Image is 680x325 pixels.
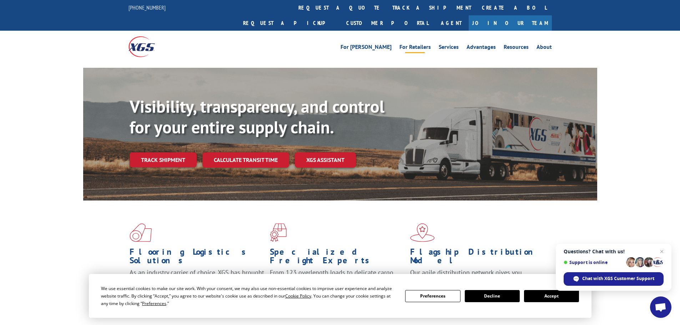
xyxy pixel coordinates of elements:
a: Agent [434,15,469,31]
h1: Flooring Logistics Solutions [130,248,265,268]
span: Questions? Chat with us! [564,249,664,254]
a: Calculate transit time [202,152,289,168]
span: Our agile distribution network gives you nationwide inventory management on demand. [410,268,542,285]
a: [PHONE_NUMBER] [129,4,166,11]
div: Open chat [650,296,671,318]
span: Close chat [658,247,666,256]
a: Join Our Team [469,15,552,31]
span: Preferences [142,300,166,306]
div: Chat with XGS Customer Support [564,272,664,286]
span: As an industry carrier of choice, XGS has brought innovation and dedication to flooring logistics... [130,268,264,294]
p: From 123 overlength loads to delicate cargo, our experienced staff knows the best way to move you... [270,268,405,300]
a: Request a pickup [238,15,341,31]
button: Accept [524,290,579,302]
span: Chat with XGS Customer Support [582,275,654,282]
a: Advantages [467,44,496,52]
img: xgs-icon-total-supply-chain-intelligence-red [130,223,152,242]
span: Support is online [564,260,624,265]
button: Preferences [405,290,460,302]
a: Customer Portal [341,15,434,31]
a: Services [439,44,459,52]
h1: Specialized Freight Experts [270,248,405,268]
b: Visibility, transparency, and control for your entire supply chain. [130,95,384,138]
h1: Flagship Distribution Model [410,248,545,268]
div: We use essential cookies to make our site work. With your consent, we may also use non-essential ... [101,285,397,307]
a: Resources [504,44,529,52]
img: xgs-icon-flagship-distribution-model-red [410,223,435,242]
a: For Retailers [399,44,431,52]
span: Cookie Policy [285,293,311,299]
button: Decline [465,290,520,302]
img: xgs-icon-focused-on-flooring-red [270,223,287,242]
a: About [537,44,552,52]
a: Track shipment [130,152,197,167]
div: Cookie Consent Prompt [89,274,591,318]
a: For [PERSON_NAME] [341,44,392,52]
a: XGS ASSISTANT [295,152,356,168]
